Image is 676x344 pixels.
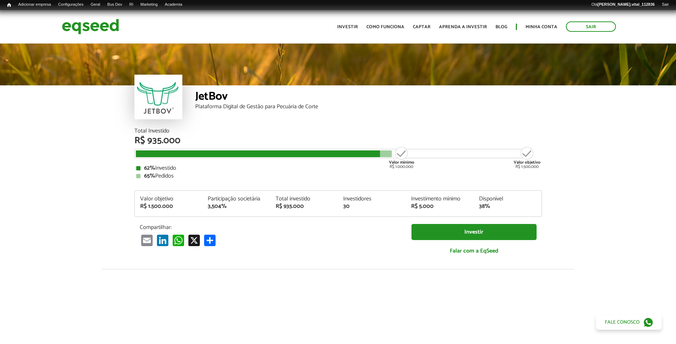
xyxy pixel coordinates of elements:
[479,204,536,209] div: 38%
[276,196,333,202] div: Total investido
[136,173,540,179] div: Pedidos
[137,2,161,8] a: Marketing
[388,146,415,169] div: R$ 1.000.000
[514,146,541,169] div: R$ 1.500.000
[514,159,541,166] strong: Valor objetivo
[4,2,15,9] a: Início
[337,25,358,29] a: Investir
[203,234,217,246] a: Compartilhar
[598,2,655,6] strong: [PERSON_NAME].vital_112836
[276,204,333,209] div: R$ 935.000
[140,234,154,246] a: Email
[208,204,265,209] div: 3,504%
[55,2,87,8] a: Configurações
[479,196,536,202] div: Disponível
[144,171,155,181] strong: 65%
[343,196,400,202] div: Investidores
[140,224,401,231] p: Compartilhar:
[156,234,170,246] a: LinkedIn
[140,196,197,202] div: Valor objetivo
[366,25,404,29] a: Como funciona
[195,91,542,104] div: JetBov
[87,2,104,8] a: Geral
[161,2,186,8] a: Academia
[134,128,542,134] div: Total Investido
[658,2,672,8] a: Sair
[389,159,414,166] strong: Valor mínimo
[7,3,11,8] span: Início
[411,204,468,209] div: R$ 5.000
[126,2,137,8] a: RI
[596,315,662,330] a: Fale conosco
[411,196,468,202] div: Investimento mínimo
[566,21,616,32] a: Sair
[208,196,265,202] div: Participação societária
[104,2,126,8] a: Bus Dev
[140,204,197,209] div: R$ 1.500.000
[439,25,487,29] a: Aprenda a investir
[171,234,186,246] a: WhatsApp
[495,25,507,29] a: Blog
[343,204,400,209] div: 30
[411,244,537,258] a: Falar com a EqSeed
[588,2,658,8] a: Olá[PERSON_NAME].vital_112836
[525,25,557,29] a: Minha conta
[144,163,155,173] strong: 62%
[411,224,537,240] a: Investir
[136,165,540,171] div: Investido
[195,104,542,110] div: Plataforma Digital de Gestão para Pecuária de Corte
[187,234,201,246] a: X
[15,2,55,8] a: Adicionar empresa
[134,136,542,145] div: R$ 935.000
[413,25,430,29] a: Captar
[62,17,119,36] img: EqSeed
